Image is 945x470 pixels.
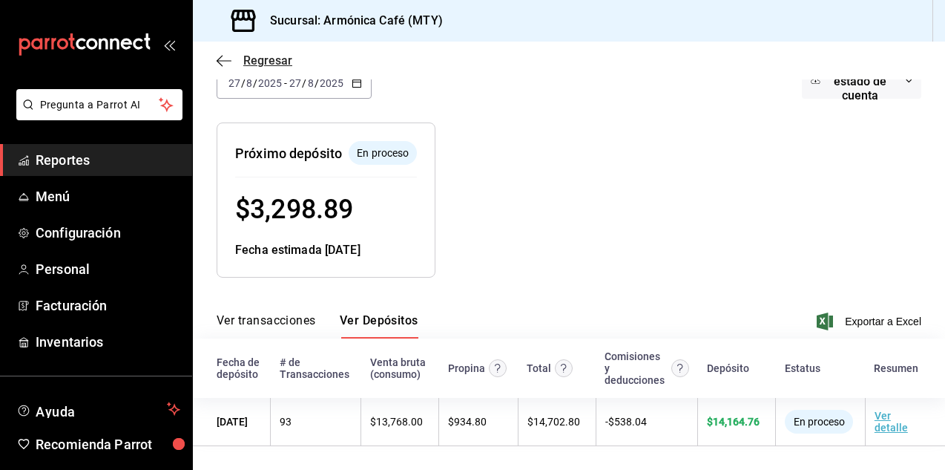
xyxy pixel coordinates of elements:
div: Propina [448,362,485,374]
span: Recomienda Parrot [36,434,180,454]
div: Estatus [785,362,820,374]
span: $ 13,768.00 [370,416,423,428]
span: Inventarios [36,332,180,352]
div: Fecha estimada [DATE] [235,241,417,259]
input: ---- [257,77,283,89]
span: - [284,77,287,89]
span: Personal [36,259,180,279]
td: [DATE] [193,398,271,446]
span: - $ 538.04 [605,416,647,428]
svg: Las propinas mostradas excluyen toda configuración de retención. [489,359,507,377]
svg: Contempla comisión de ventas y propinas, IVA, cancelaciones y devoluciones. [671,359,689,377]
span: / [253,77,257,89]
span: / [241,77,246,89]
button: Regresar [217,53,292,68]
div: navigation tabs [217,313,418,339]
div: Depósito [707,362,749,374]
div: Próximo depósito [235,143,342,163]
button: Ver Depósitos [340,313,418,339]
svg: Este monto equivale al total de la venta más otros abonos antes de aplicar comisión e IVA. [555,359,573,377]
span: / [315,77,319,89]
div: Venta bruta (consumo) [370,356,430,380]
div: El depósito aún no se ha enviado a tu cuenta bancaria. [785,410,853,434]
span: Configuración [36,223,180,243]
span: Ayuda [36,400,161,418]
div: Total [527,362,551,374]
span: Regresar [243,53,292,68]
span: En proceso [351,146,415,161]
input: -- [289,77,302,89]
input: ---- [319,77,344,89]
span: En proceso [788,416,851,428]
a: Ver detalle [875,410,908,434]
span: $ 14,164.76 [707,416,760,428]
span: $ 3,298.89 [235,194,353,225]
span: Reportes [36,150,180,170]
button: Exportar a Excel [820,313,921,330]
span: $ 14,702.80 [527,416,580,428]
button: Ver transacciones [217,313,316,339]
div: Resumen [874,362,918,374]
button: Descargar estado de cuenta [802,63,921,99]
div: Fecha de depósito [217,356,262,380]
span: Facturación [36,296,180,316]
a: Pregunta a Parrot AI [10,108,182,123]
td: 93 [271,398,361,446]
input: -- [246,77,253,89]
span: Menú [36,186,180,206]
span: Descargar estado de cuenta [820,60,900,102]
input: -- [307,77,315,89]
span: $ 934.80 [448,416,487,428]
span: Pregunta a Parrot AI [40,97,159,113]
button: Pregunta a Parrot AI [16,89,182,120]
input: -- [228,77,241,89]
span: / [302,77,306,89]
div: Comisiones y deducciones [605,350,668,386]
button: open_drawer_menu [163,39,175,50]
div: # de Transacciones [280,356,352,380]
div: El depósito aún no se ha enviado a tu cuenta bancaria. [349,141,417,165]
h3: Sucursal: Armónica Café (MTY) [258,12,443,30]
